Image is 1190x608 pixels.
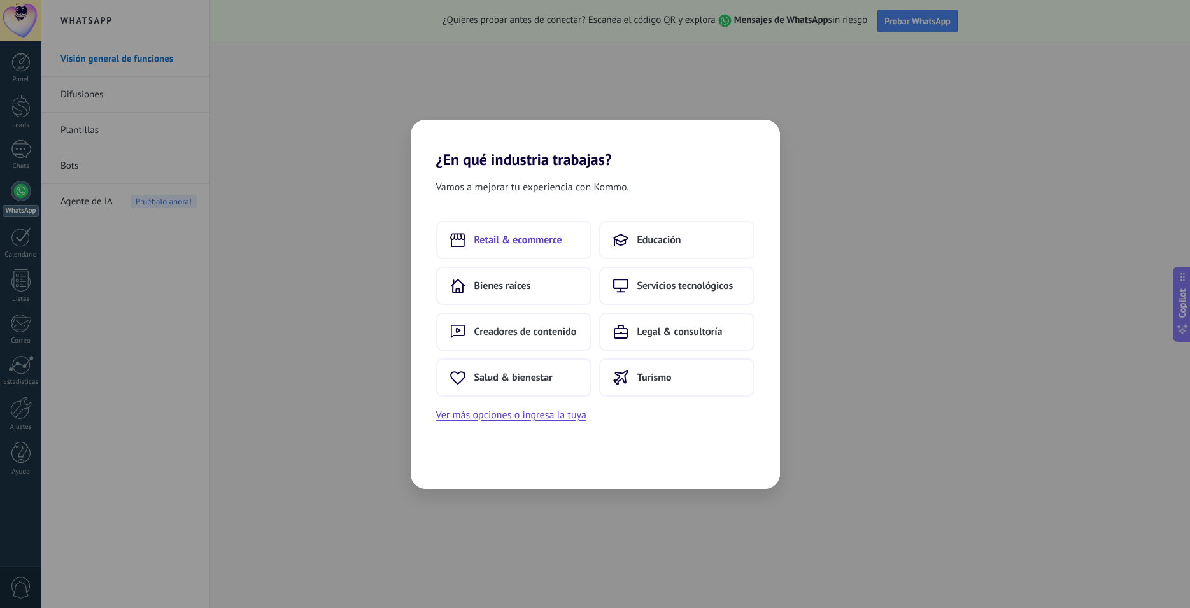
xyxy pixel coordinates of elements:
span: Servicios tecnológicos [637,279,733,292]
button: Bienes raíces [436,267,591,305]
button: Retail & ecommerce [436,221,591,259]
span: Educación [637,234,681,246]
span: Retail & ecommerce [474,234,562,246]
span: Turismo [637,371,672,384]
button: Educación [599,221,754,259]
button: Servicios tecnológicos [599,267,754,305]
button: Ver más opciones o ingresa la tuya [436,407,586,423]
span: Vamos a mejorar tu experiencia con Kommo. [436,179,629,195]
h2: ¿En qué industria trabajas? [411,120,780,169]
button: Legal & consultoría [599,313,754,351]
span: Creadores de contenido [474,325,577,338]
span: Bienes raíces [474,279,531,292]
button: Creadores de contenido [436,313,591,351]
span: Legal & consultoría [637,325,723,338]
button: Salud & bienestar [436,358,591,397]
span: Salud & bienestar [474,371,553,384]
button: Turismo [599,358,754,397]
